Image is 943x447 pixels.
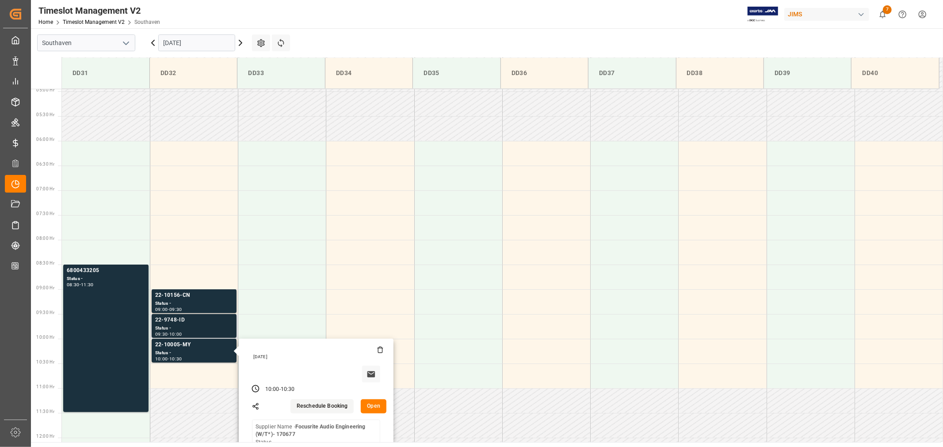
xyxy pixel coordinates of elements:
span: 09:30 Hr [36,310,54,315]
div: 10:30 [281,386,295,394]
div: DD35 [420,65,493,81]
button: show 7 new notifications [873,4,893,24]
span: 10:30 Hr [36,360,54,364]
span: 09:00 Hr [36,285,54,290]
div: 09:30 [169,307,182,311]
button: Reschedule Booking [290,399,354,413]
div: 09:30 [155,332,168,336]
div: - [168,332,169,336]
span: 12:00 Hr [36,434,54,439]
div: 22-10005-MY [155,341,233,349]
a: Home [38,19,53,25]
span: 11:30 Hr [36,409,54,414]
div: 22-9748-ID [155,316,233,325]
div: [DATE] [250,354,384,360]
div: Status - [155,325,233,332]
div: DD32 [157,65,230,81]
div: 22-10156-CN [155,291,233,300]
span: 7 [883,5,892,14]
div: 10:00 [265,386,279,394]
div: 10:00 [155,357,168,361]
div: - [279,386,281,394]
span: 08:30 Hr [36,261,54,265]
div: - [168,307,169,311]
span: 07:00 Hr [36,186,54,191]
input: Type to search/select [37,34,135,51]
div: 08:30 [67,283,80,287]
button: open menu [119,36,132,50]
span: 11:00 Hr [36,384,54,389]
div: 6800433205 [67,266,145,275]
div: 10:00 [169,332,182,336]
div: JIMS [784,8,869,21]
b: Focusrite Audio Engineering (W/T*)- 170677 [256,424,366,438]
div: 10:30 [169,357,182,361]
button: Open [361,399,386,413]
div: DD34 [332,65,405,81]
div: DD38 [683,65,756,81]
div: Status - [67,275,145,283]
span: 05:30 Hr [36,112,54,117]
span: 05:00 Hr [36,87,54,92]
img: Exertis%20JAM%20-%20Email%20Logo.jpg_1722504956.jpg [748,7,778,22]
div: Status - [155,300,233,307]
div: DD31 [69,65,142,81]
button: JIMS [784,6,873,23]
div: Status - [155,349,233,357]
span: 10:00 Hr [36,335,54,340]
div: DD37 [596,65,668,81]
a: Timeslot Management V2 [63,19,125,25]
div: 09:00 [155,307,168,311]
div: 11:30 [81,283,94,287]
span: 08:00 Hr [36,236,54,241]
div: DD33 [244,65,317,81]
span: 06:00 Hr [36,137,54,142]
input: MM-DD-YYYY [158,34,235,51]
div: DD39 [771,65,844,81]
div: Timeslot Management V2 [38,4,160,17]
div: - [168,357,169,361]
span: 06:30 Hr [36,162,54,167]
div: - [80,283,81,287]
span: 07:30 Hr [36,211,54,216]
button: Help Center [893,4,912,24]
div: DD36 [508,65,581,81]
div: DD40 [859,65,932,81]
